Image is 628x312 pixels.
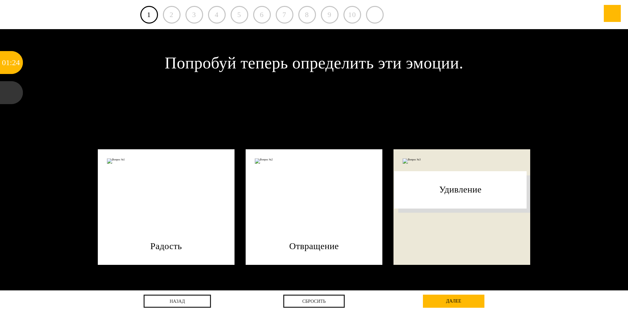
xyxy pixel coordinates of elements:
a: 1 [140,6,158,24]
img: Вопрос №1 [107,158,225,164]
div: Сбросить [283,295,345,308]
div: 8 [298,6,316,24]
div: 24 [12,51,20,74]
img: Вопрос №3 [403,158,521,164]
div: 2 [163,6,181,24]
p: Удивление [394,171,527,209]
div: 4 [208,6,226,24]
div: 7 [276,6,293,24]
div: 3 [185,6,203,24]
img: Вопрос №2 [255,158,373,164]
span: Радость [107,228,225,265]
div: далее [423,295,484,308]
div: 10 [343,6,361,24]
div: 5 [231,6,248,24]
a: назад [144,295,211,308]
div: 6 [253,6,271,24]
span: Отвращение [255,228,373,265]
div: 01 [2,51,10,74]
h2: Попробуй теперь определить эти эмоции. [98,55,530,88]
div: : [10,51,12,74]
div: 9 [321,6,339,24]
